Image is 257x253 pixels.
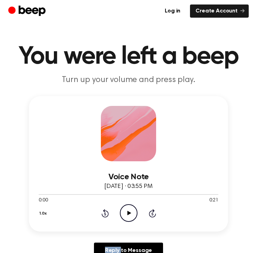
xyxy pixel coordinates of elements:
[39,208,49,219] button: 1.0x
[39,172,218,182] h3: Voice Note
[8,4,47,18] a: Beep
[190,4,249,18] a: Create Account
[8,75,249,85] p: Turn up your volume and press play.
[8,44,249,69] h1: You were left a beep
[209,197,218,204] span: 0:21
[104,183,153,190] span: [DATE] · 03:55 PM
[39,197,48,204] span: 0:00
[159,4,186,18] a: Log in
